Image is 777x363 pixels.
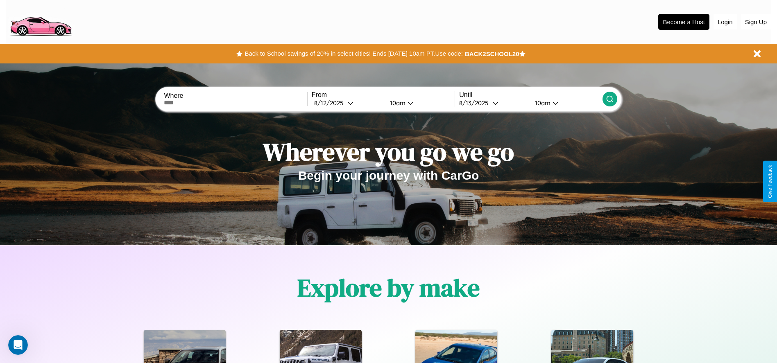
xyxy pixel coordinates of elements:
[658,14,709,30] button: Become a Host
[383,99,455,107] button: 10am
[465,50,519,57] b: BACK2SCHOOL20
[297,271,480,304] h1: Explore by make
[312,99,383,107] button: 8/12/2025
[767,165,773,198] div: Give Feedback
[459,99,492,107] div: 8 / 13 / 2025
[531,99,553,107] div: 10am
[459,91,602,99] label: Until
[714,14,737,29] button: Login
[6,4,75,38] img: logo
[741,14,771,29] button: Sign Up
[386,99,408,107] div: 10am
[314,99,347,107] div: 8 / 12 / 2025
[312,91,455,99] label: From
[8,335,28,355] iframe: Intercom live chat
[164,92,307,99] label: Where
[242,48,464,59] button: Back to School savings of 20% in select cities! Ends [DATE] 10am PT.Use code:
[528,99,603,107] button: 10am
